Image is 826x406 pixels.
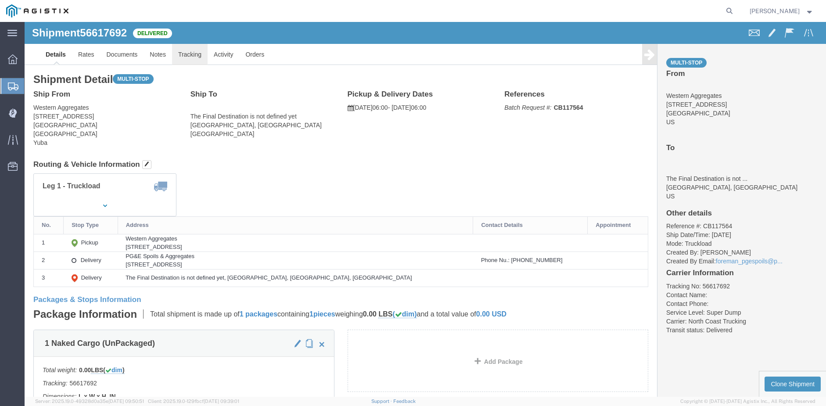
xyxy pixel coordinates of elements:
span: [DATE] 09:39:01 [204,399,239,404]
img: logo [6,4,68,18]
span: Server: 2025.19.0-49328d0a35e [35,399,144,404]
a: Support [371,399,393,404]
span: Client: 2025.19.0-129fbcf [148,399,239,404]
button: [PERSON_NAME] [749,6,814,16]
span: [DATE] 09:50:51 [108,399,144,404]
iframe: FS Legacy Container [25,22,826,397]
span: Copyright © [DATE]-[DATE] Agistix Inc., All Rights Reserved [680,398,815,405]
span: Lorretta Ayala [750,6,800,16]
a: Feedback [393,399,416,404]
